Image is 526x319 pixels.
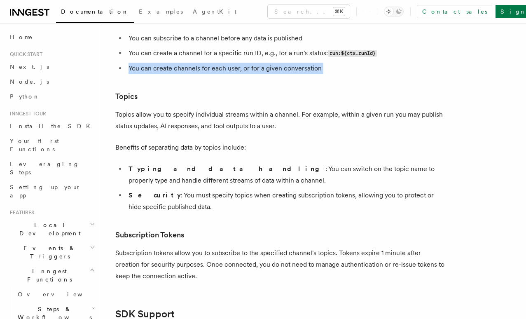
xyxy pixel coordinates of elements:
span: Leveraging Steps [10,161,79,176]
a: Install the SDK [7,119,97,134]
span: Inngest Functions [7,267,89,284]
a: Documentation [56,2,134,23]
a: Setting up your app [7,180,97,203]
span: Inngest tour [7,110,46,117]
p: Benefits of separating data by topics include: [115,142,445,153]
span: Overview [18,291,103,298]
span: Features [7,209,34,216]
a: Overview [14,287,97,302]
p: Topics allow you to specify individual streams within a channel. For example, within a given run ... [115,109,445,132]
span: Home [10,33,33,41]
button: Inngest Functions [7,264,97,287]
a: Python [7,89,97,104]
span: Examples [139,8,183,15]
li: : You must specify topics when creating subscription tokens, allowing you to protect or hide spec... [126,190,445,213]
a: Subscription Tokens [115,229,184,241]
a: Your first Functions [7,134,97,157]
a: Topics [115,91,138,102]
span: Python [10,93,40,100]
a: Leveraging Steps [7,157,97,180]
span: Local Development [7,221,90,237]
span: Next.js [10,63,49,70]
button: Search...⌘K [268,5,350,18]
strong: Typing and data handling [129,165,325,173]
span: Setting up your app [10,184,81,199]
a: Home [7,30,97,45]
li: You can create channels for each user, or for a given conversation [126,63,445,74]
button: Local Development [7,218,97,241]
span: Install the SDK [10,123,95,129]
a: Next.js [7,59,97,74]
span: Quick start [7,51,42,58]
li: : You can switch on the topic name to properly type and handle different streams of data within a... [126,163,445,186]
p: Subscription tokens allow you to subscribe to the specified channel's topics. Tokens expire 1 min... [115,247,445,282]
span: Documentation [61,8,129,15]
li: You can subscribe to a channel before any data is published [126,33,445,44]
button: Events & Triggers [7,241,97,264]
button: Toggle dark mode [384,7,404,16]
span: AgentKit [193,8,236,15]
a: Contact sales [417,5,492,18]
a: Node.js [7,74,97,89]
a: Examples [134,2,188,22]
a: AgentKit [188,2,241,22]
kbd: ⌘K [333,7,345,16]
li: You can create a channel for a specific run ID, e.g., for a run's status: [126,47,445,59]
span: Events & Triggers [7,244,90,260]
code: run:${ctx.runId} [328,50,377,57]
span: Your first Functions [10,138,59,152]
strong: Security [129,191,181,199]
span: Node.js [10,78,49,85]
